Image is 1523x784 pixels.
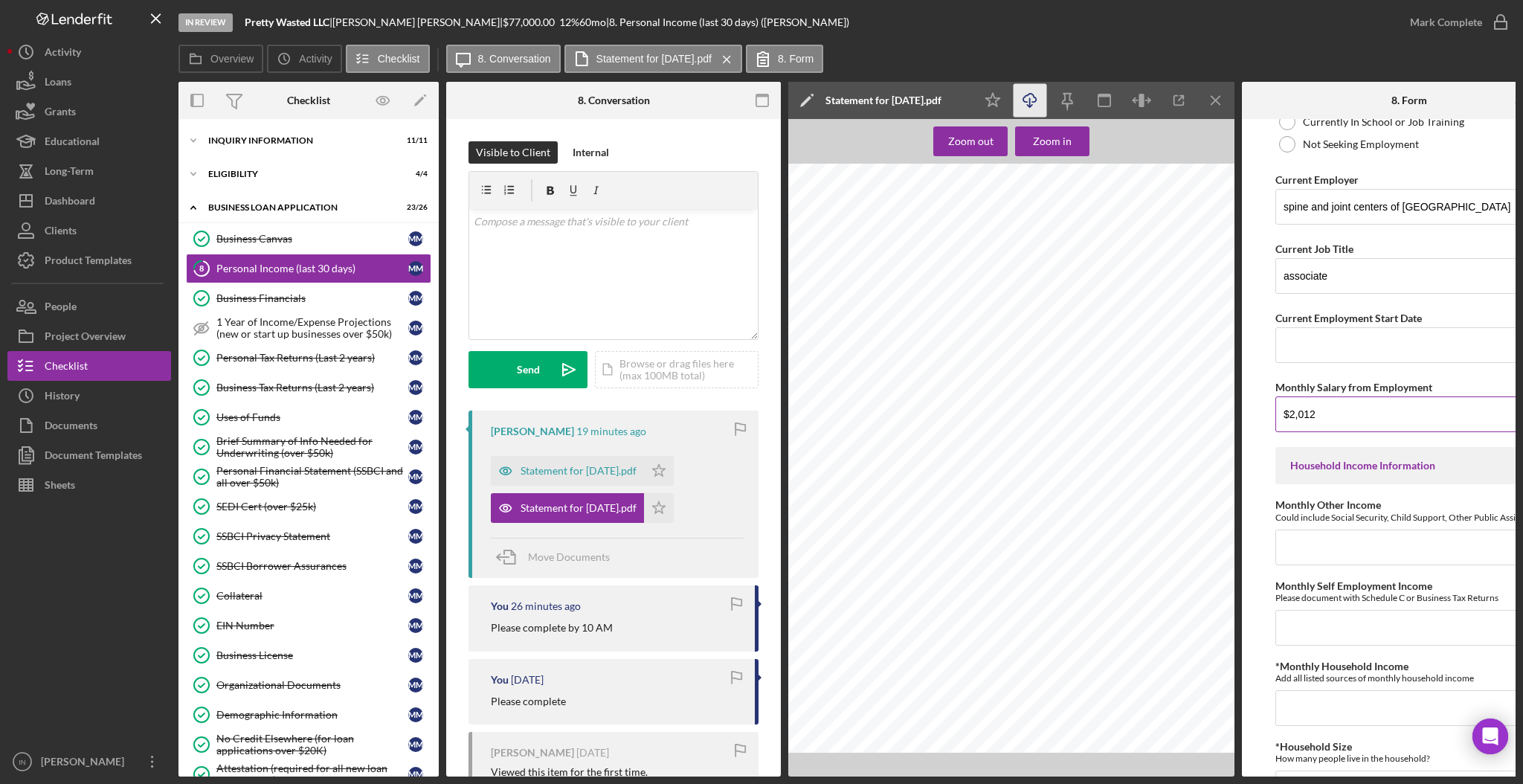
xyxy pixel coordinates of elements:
label: 8. Form [778,53,814,65]
a: 8Personal Income (last 30 days)MM [186,254,431,283]
span: 00 [1031,328,1038,335]
span: 000200 [907,182,924,187]
div: Viewed this item for the first time. [491,766,648,778]
div: Uses of Funds [216,411,408,423]
span: -121 [953,395,966,402]
span: LLC [990,201,1000,207]
button: Documents [7,411,171,440]
span: $1 [1059,324,1066,330]
a: EIN NumberMM [186,611,431,640]
a: Activity [7,37,171,67]
span: Period Ending: [1052,209,1098,216]
div: M M [408,529,423,544]
button: Visible to Client [469,141,558,164]
a: Educational [7,126,171,156]
span: 53 [1031,310,1038,317]
span: 52 [971,404,979,411]
div: People [45,292,77,325]
button: History [7,381,171,411]
div: Loans [45,67,71,100]
div: Business Canvas [216,233,408,245]
span: FLORISSANT [1065,267,1108,274]
span: 154 [1016,319,1027,326]
span: Pay Date: [1052,218,1083,225]
span: [DATE] [1127,200,1147,207]
div: Statement for [DATE].pdf [521,465,637,477]
span: & JOINT [885,201,908,207]
a: Demographic InformationMM [186,700,431,730]
span: PVS [863,183,874,188]
a: 1 Year of Income/Expense Projections (new or start up businesses over $50k)MM [186,313,431,343]
div: Statement for [DATE].pdf [521,502,637,514]
span: 97 [971,395,979,402]
div: Brief Summary of Info Needed for Underwriting (over $50k) [216,435,408,459]
div: Checklist [287,94,330,106]
span: [US_STATE] [863,228,895,234]
div: M M [408,767,423,782]
span: CITY, [892,228,907,234]
span: Federal: [869,271,889,276]
button: Clients [7,216,171,245]
label: *Household Size [1275,740,1352,753]
span: SPINE [863,201,880,207]
div: 8. Form [1391,94,1427,106]
div: Educational [45,126,100,160]
div: M M [408,648,423,663]
div: Business Tax Returns (Last 2 years) [216,382,408,393]
span: 36 [1031,319,1038,326]
button: Send [469,351,587,388]
label: *Monthly Household Income [1275,660,1408,672]
span: Filing Status: [863,257,895,263]
span: Your [1059,315,1073,321]
div: M M [408,291,423,306]
span: 030 [988,176,996,180]
a: Document Templates [7,440,171,470]
a: SEDI Cert (over $25k)MM [186,492,431,521]
span: 28 [1005,310,1012,317]
label: Current Employer [1275,173,1359,186]
label: Overview [210,53,254,65]
button: Project Overview [7,321,171,351]
span: CLOCK [932,176,947,180]
span: CENTERS [912,201,940,207]
div: Checklist [45,351,88,385]
span: 675 [1016,346,1027,353]
span: 64 [1031,395,1038,402]
span: MO 64112-1247 [911,228,955,234]
span: 83 [1085,324,1092,330]
div: M M [408,707,423,722]
span: Standard [892,271,914,276]
div: M M [408,499,423,514]
a: Organizational DocumentsMM [186,670,431,700]
span: Bonus [804,328,823,335]
a: People [7,292,171,321]
span: Move Documents [528,550,610,563]
span: STE [863,219,874,225]
span: 511 [1016,386,1028,393]
div: You [491,600,509,612]
button: Sheets [7,470,171,500]
span: 3 [1008,346,1012,353]
span: Holiday [804,337,826,344]
a: Business LicenseMM [186,640,431,670]
span: 81 [1145,355,1153,362]
span: 539 [1016,355,1027,362]
a: No Credit Elsewhere (for loan applications over $20K)MM [186,730,431,759]
span: to [1201,347,1206,352]
button: 8. Form [746,45,823,73]
a: Checklist [7,351,171,381]
div: SEDI Cert (over $25k) [216,501,408,513]
span: OF PAY: HOURLY [1070,396,1117,401]
span: 176 [1016,337,1027,344]
span: Social Security Tax [859,395,921,402]
button: Long-Term [7,156,171,186]
label: Monthly Salary from Employment [1275,381,1432,393]
span: 475 [1016,404,1027,411]
span: this [1133,347,1143,352]
span: Table [952,271,965,276]
div: INQUIRY INFORMATION [208,136,390,145]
